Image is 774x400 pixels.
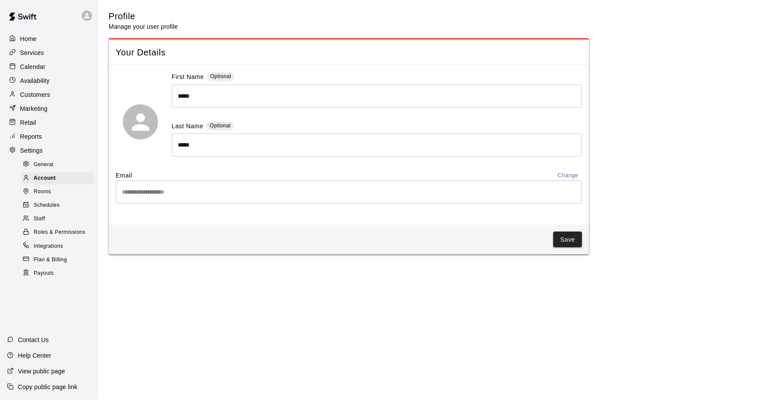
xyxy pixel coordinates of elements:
a: Settings [7,144,91,157]
a: Integrations [21,239,98,253]
p: Contact Us [18,335,49,344]
label: First Name [172,72,204,82]
a: Staff [21,212,98,226]
p: Retail [20,118,36,127]
a: Availability [7,74,91,87]
a: Payouts [21,267,98,280]
a: Schedules [21,199,98,212]
p: Services [20,48,44,57]
div: Integrations [21,240,95,253]
div: Staff [21,213,95,225]
div: General [21,159,95,171]
a: Roles & Permissions [21,226,98,239]
p: Availability [20,76,50,85]
p: Copy public page link [18,383,77,391]
span: Integrations [34,242,63,251]
label: Email [116,171,132,180]
div: Plan & Billing [21,254,95,266]
a: Marketing [7,102,91,115]
a: Retail [7,116,91,129]
p: Reports [20,132,42,141]
span: Roles & Permissions [34,228,85,237]
p: Settings [20,146,43,155]
span: Account [34,174,56,183]
span: Optional [211,73,232,79]
span: Schedules [34,201,60,210]
p: View public page [18,367,65,376]
label: Last Name [172,122,204,132]
p: Home [20,34,37,43]
span: Your Details [116,47,582,58]
button: Save [553,232,582,248]
p: Customers [20,90,50,99]
span: Rooms [34,188,51,196]
span: Staff [34,215,45,223]
button: Change [554,171,582,181]
p: Help Center [18,351,51,360]
div: Account [21,172,95,185]
span: Plan & Billing [34,256,67,264]
a: Calendar [7,60,91,73]
a: Customers [7,88,91,101]
a: Plan & Billing [21,253,98,267]
a: Services [7,46,91,59]
a: Rooms [21,185,98,199]
a: Account [21,171,98,185]
p: Calendar [20,62,45,71]
div: Payouts [21,267,95,280]
span: Payouts [34,269,54,278]
h5: Profile [109,10,178,22]
div: Schedules [21,199,95,212]
div: Rooms [21,186,95,198]
a: Reports [7,130,91,143]
p: Manage your user profile [109,22,178,31]
span: General [34,161,54,169]
div: Roles & Permissions [21,226,95,239]
p: Marketing [20,104,48,113]
a: Home [7,32,91,45]
span: Optional [210,123,231,129]
a: General [21,158,98,171]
